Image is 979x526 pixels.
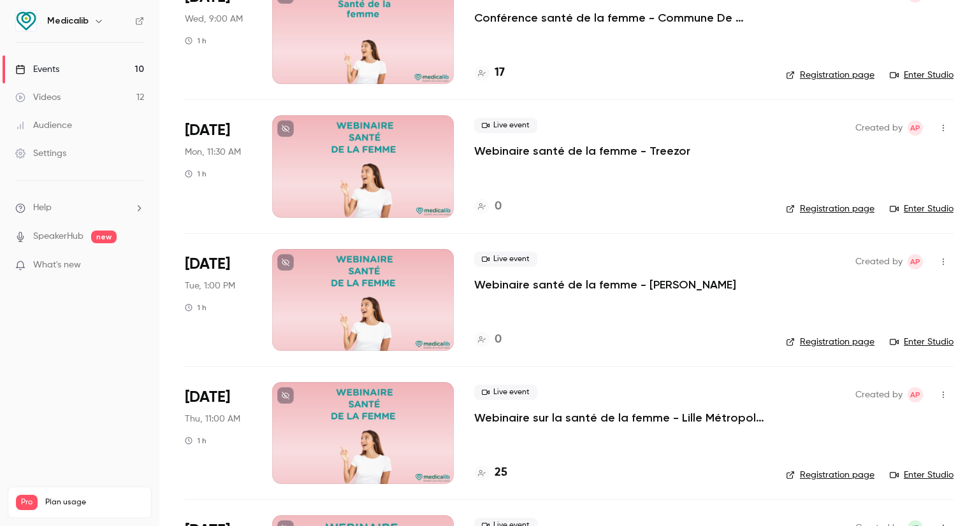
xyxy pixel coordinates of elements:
span: Alice Plauch [908,120,923,136]
a: Registration page [786,336,874,348]
span: Help [33,201,52,215]
div: 1 h [185,436,207,446]
a: Registration page [786,69,874,82]
img: Medicalib [16,11,36,31]
h4: 0 [495,198,502,215]
h6: Medicalib [47,15,89,27]
span: Tue, 1:00 PM [185,280,235,292]
div: 1 h [185,36,207,46]
span: Wed, 9:00 AM [185,13,243,25]
span: Live event [474,118,537,133]
div: 1 h [185,169,207,179]
span: Created by [855,254,903,269]
div: Videos [15,91,61,104]
iframe: Noticeable Trigger [129,260,144,271]
div: Oct 7 Tue, 1:00 PM (Europe/Paris) [185,249,252,351]
span: AP [910,387,920,402]
div: Settings [15,147,66,160]
span: Alice Plauch [908,387,923,402]
span: Live event [474,385,537,400]
span: AP [910,254,920,269]
span: AP [910,120,920,136]
span: Pro [16,495,38,510]
a: Webinaire sur la santé de la femme - Lille Métropole Habitat [474,410,765,425]
a: SpeakerHub [33,230,83,243]
span: Created by [855,120,903,136]
span: What's new [33,259,81,272]
a: Conférence santé de la femme - Commune De [GEOGRAPHIC_DATA] - salle du conseil, 2ème étage [474,10,765,25]
a: Registration page [786,469,874,481]
span: Plan usage [45,497,143,508]
span: new [91,231,117,243]
a: Enter Studio [890,69,954,82]
div: Audience [15,119,72,132]
a: Registration page [786,203,874,215]
a: Enter Studio [890,336,954,348]
span: [DATE] [185,387,230,408]
a: 0 [474,198,502,215]
h4: 25 [495,464,507,481]
span: Thu, 11:00 AM [185,413,240,425]
h4: 0 [495,331,502,348]
a: 25 [474,464,507,481]
span: Alice Plauch [908,254,923,269]
a: 17 [474,64,505,82]
span: Live event [474,252,537,267]
div: Events [15,63,59,76]
span: Created by [855,387,903,402]
a: 0 [474,331,502,348]
div: Oct 6 Mon, 11:30 AM (Europe/Paris) [185,115,252,217]
h4: 17 [495,64,505,82]
span: [DATE] [185,254,230,274]
span: Mon, 11:30 AM [185,146,241,159]
a: Webinaire santé de la femme - Treezor [474,143,690,159]
span: [DATE] [185,120,230,141]
a: Enter Studio [890,203,954,215]
li: help-dropdown-opener [15,201,144,215]
a: Webinaire santé de la femme - [PERSON_NAME] [474,277,736,292]
div: Oct 9 Thu, 11:00 AM (Europe/Paris) [185,382,252,484]
div: 1 h [185,302,207,313]
a: Enter Studio [890,469,954,481]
